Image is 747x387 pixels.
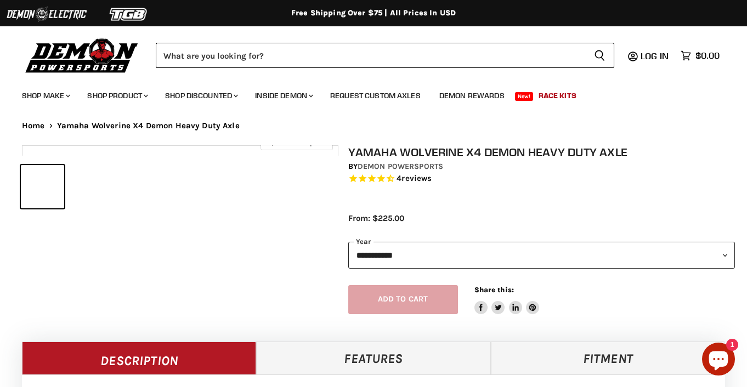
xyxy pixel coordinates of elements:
a: Demon Powersports [358,162,443,171]
span: 4 reviews [397,173,432,183]
span: Log in [641,50,669,61]
a: Request Custom Axles [322,84,429,107]
span: Rated 4.5 out of 5 stars 4 reviews [348,173,735,185]
img: Demon Electric Logo 2 [5,4,88,25]
a: Shop Make [14,84,77,107]
span: New! [515,92,534,101]
span: reviews [401,173,432,183]
a: Shop Discounted [157,84,245,107]
a: Description [22,342,256,374]
button: IMAGE thumbnail [21,165,64,208]
a: Fitment [491,342,725,374]
a: Features [256,342,490,374]
span: Click to expand [266,138,327,146]
img: Demon Powersports [22,36,142,75]
inbox-online-store-chat: Shopify online store chat [699,343,738,378]
img: TGB Logo 2 [88,4,170,25]
a: Shop Product [79,84,155,107]
div: by [348,161,735,173]
a: Demon Rewards [431,84,513,107]
aside: Share this: [474,285,540,314]
span: $0.00 [695,50,720,61]
form: Product [156,43,614,68]
a: Home [22,121,45,130]
span: Yamaha Wolverine X4 Demon Heavy Duty Axle [57,121,240,130]
a: Race Kits [530,84,585,107]
button: Search [585,43,614,68]
a: Inside Demon [247,84,320,107]
h1: Yamaha Wolverine X4 Demon Heavy Duty Axle [348,145,735,159]
select: year [348,242,735,269]
span: From: $225.00 [348,213,404,223]
button: IMAGE thumbnail [67,165,111,208]
span: Share this: [474,286,514,294]
a: Log in [636,51,675,61]
input: Search [156,43,585,68]
ul: Main menu [14,80,717,107]
a: $0.00 [675,48,725,64]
